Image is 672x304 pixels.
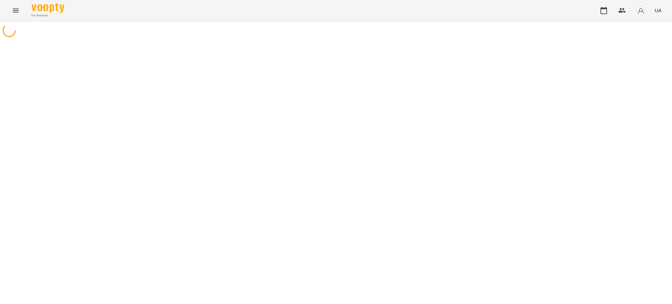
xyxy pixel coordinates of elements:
img: avatar_s.png [636,6,645,15]
button: Menu [8,3,24,18]
span: UA [655,7,661,14]
img: Voopty Logo [31,3,64,13]
button: UA [652,4,664,16]
span: For Business [31,13,64,18]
